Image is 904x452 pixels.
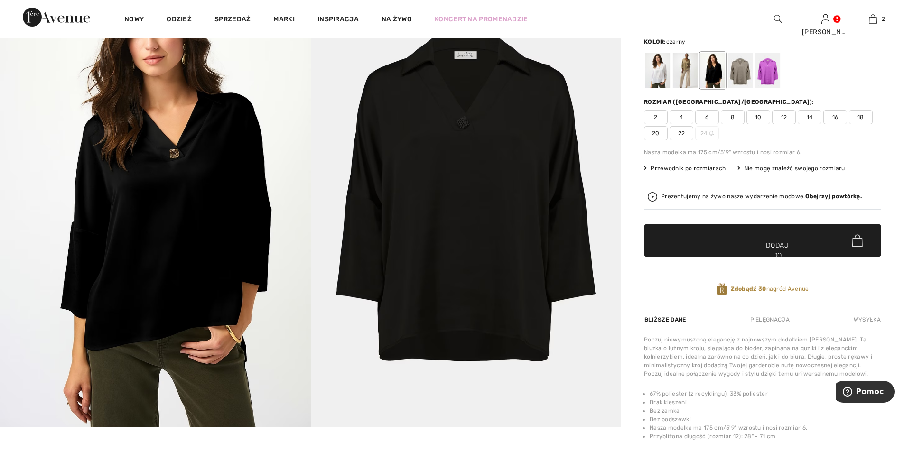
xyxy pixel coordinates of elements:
font: 2 [654,114,657,120]
font: Poczuj niewymuszoną elegancję z najnowszym dodatkiem [PERSON_NAME]. Ta bluzka o luźnym kroju, się... [644,336,872,377]
font: 10 [755,114,762,120]
font: Przewodnik po rozmiarach [651,165,726,172]
font: 16 [832,114,839,120]
font: 67% poliester (z recyklingu), 33% poliester [650,390,768,397]
img: Moje informacje [821,13,829,25]
font: Zdobądź 30 [731,286,766,292]
a: Na żywo [382,14,412,24]
font: 8 [731,114,735,120]
font: Wysyłka [854,316,881,323]
font: Rozmiar ([GEOGRAPHIC_DATA]/[GEOGRAPHIC_DATA]): [644,99,814,105]
font: Nasza modelka ma 175 cm/5'9" wzrostu i nosi rozmiar 6. [650,424,807,431]
a: Odzież [167,15,192,25]
font: Dodaj do koszyka [763,240,792,270]
font: Nasza modelka ma 175 cm/5'9" wzrostu i nosi rozmiar 6. [644,149,801,156]
img: Moja torba [869,13,877,25]
font: Koncert na promenadzie [435,15,528,23]
div: Kamień księżycowy [728,53,753,88]
font: Nie mogę znaleźć swojego rozmiaru [744,165,845,172]
a: Marki [273,15,295,25]
font: 22 [678,130,685,137]
img: Aleja 1ère [23,8,90,27]
a: 2 [849,13,896,25]
font: Obejrzyj powtórkę. [805,193,862,200]
font: czarny [666,38,686,45]
font: Kolor: [644,38,666,45]
font: 14 [807,114,813,120]
div: Jawa [673,53,698,88]
a: Koncert na promenadzie [435,14,528,24]
font: Inspiracja [317,15,359,23]
img: wyszukaj na stronie internetowej [774,13,782,25]
font: Bez zamka [650,407,680,414]
font: 12 [781,114,787,120]
font: 24 [700,130,708,137]
img: Nagrody Avenue [717,283,727,295]
font: 20 [652,130,660,137]
img: Obejrzyj powtórkę [648,192,657,202]
font: Na żywo [382,15,412,23]
a: Zalogować się [821,14,829,23]
img: ring-m.svg [709,131,714,136]
font: Brak kieszeni [650,399,687,406]
font: Odzież [167,15,192,23]
font: Prezentujemy na żywo nasze wydarzenie modowe. [661,193,805,200]
font: nagród Avenue [766,286,809,292]
font: 2 [882,16,885,22]
font: 18 [857,114,864,120]
font: Bez podszewki [650,416,691,423]
font: [PERSON_NAME] [802,28,857,36]
font: Bliższe dane [644,316,686,323]
font: Nowy [124,15,144,23]
font: Sprzedaż [214,15,251,23]
font: 4 [680,114,683,120]
img: Bag.svg [852,234,863,247]
font: Pielęgnacja [750,316,790,323]
div: Kosmos [755,53,780,88]
a: Nowy [124,15,144,25]
div: Wanilia 30 [645,53,670,88]
font: 6 [705,114,708,120]
font: Przybliżona długość (rozmiar 12): 28" - 71 cm [650,433,776,440]
font: Marki [273,15,295,23]
iframe: Otwiera widżet, w którym można znaleźć więcej informacji [836,381,895,405]
div: Czarny [700,53,725,88]
a: Sprzedaż [214,15,251,25]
